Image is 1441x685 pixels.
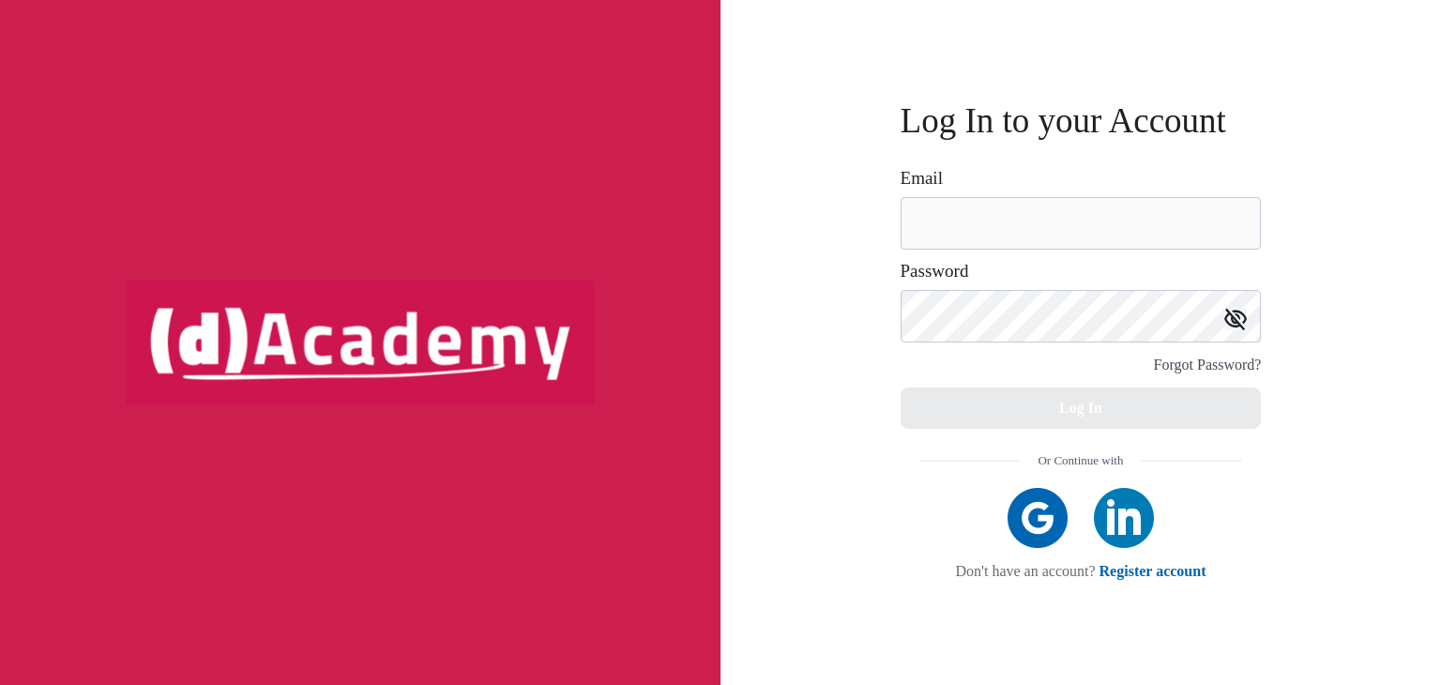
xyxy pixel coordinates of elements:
[901,262,969,281] label: Password
[1224,308,1247,330] img: icon
[1100,563,1206,579] a: Register account
[1038,448,1123,474] span: Or Continue with
[901,105,1262,136] h3: Log In to your Account
[1008,488,1068,548] img: google icon
[1141,460,1242,462] img: line
[1059,395,1102,421] div: Log In
[919,460,1021,462] img: line
[919,562,1243,580] div: Don't have an account?
[1154,352,1262,378] div: Forgot Password?
[901,388,1262,429] button: Log In
[126,281,595,404] img: logo
[901,169,943,188] label: Email
[1094,488,1154,548] img: linkedIn icon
